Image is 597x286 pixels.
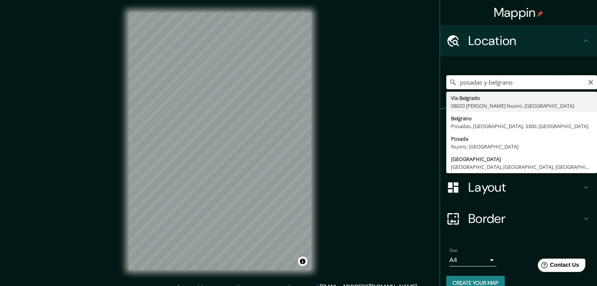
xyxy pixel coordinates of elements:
[129,13,311,270] canvas: Map
[451,114,592,122] div: Belgrano
[468,179,581,195] h4: Layout
[451,94,592,102] div: Via Belgrado
[440,203,597,234] div: Border
[588,78,594,85] button: Clear
[527,255,588,277] iframe: Help widget launcher
[451,135,592,143] div: Posada
[298,257,307,266] button: Toggle attribution
[446,75,597,89] input: Pick your city or area
[451,163,592,171] div: [GEOGRAPHIC_DATA], [GEOGRAPHIC_DATA], [GEOGRAPHIC_DATA]
[468,211,581,226] h4: Border
[451,102,592,110] div: 08020 [PERSON_NAME] Nuoro, [GEOGRAPHIC_DATA]
[468,33,581,49] h4: Location
[440,25,597,56] div: Location
[440,109,597,140] div: Pins
[537,11,543,17] img: pin-icon.png
[440,140,597,172] div: Style
[449,254,497,266] div: A4
[494,5,544,20] h4: Mappin
[451,155,592,163] div: [GEOGRAPHIC_DATA]
[449,247,458,254] label: Size
[440,172,597,203] div: Layout
[451,122,592,130] div: Posadas, [GEOGRAPHIC_DATA], 3300, [GEOGRAPHIC_DATA]
[451,143,592,150] div: Nuoro, [GEOGRAPHIC_DATA]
